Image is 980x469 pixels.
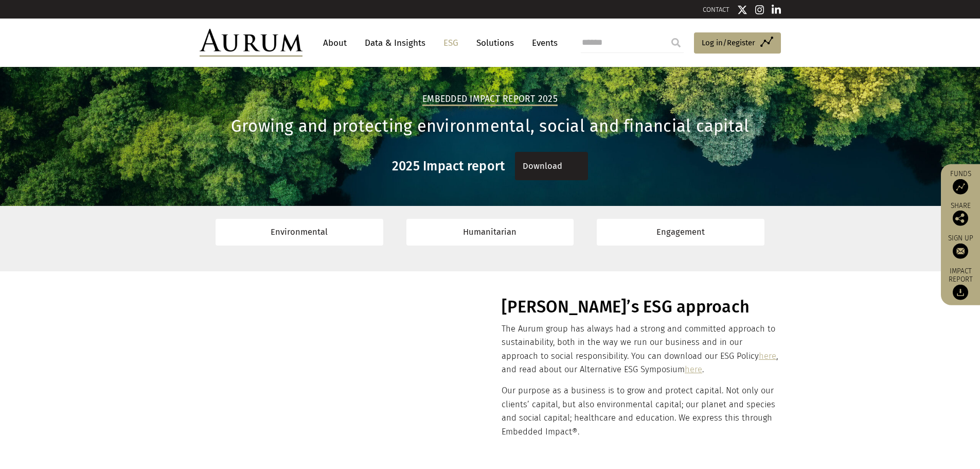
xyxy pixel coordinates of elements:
a: CONTACT [703,6,729,13]
a: Data & Insights [360,33,431,53]
a: Events [527,33,558,53]
img: Twitter icon [737,5,747,15]
img: Aurum [200,29,302,57]
a: Impact report [946,266,975,300]
a: Humanitarian [406,219,574,245]
h1: Growing and protecting environmental, social and financial capital [200,116,781,136]
img: Sign up to our newsletter [953,243,968,258]
h1: [PERSON_NAME]’s ESG approach [502,297,778,317]
a: Download [515,152,588,180]
a: Log in/Register [694,32,781,54]
a: Solutions [471,33,519,53]
p: Our purpose as a business is to grow and protect capital. Not only our clients’ capital, but also... [502,384,778,439]
a: Sign up [946,233,975,258]
a: Environmental [216,219,383,245]
input: Submit [666,32,686,53]
img: Access Funds [953,179,968,194]
a: ESG [438,33,464,53]
a: here [759,351,776,361]
a: About [318,33,352,53]
a: Funds [946,169,975,194]
span: Log in/Register [702,37,755,49]
p: The Aurum group has always had a strong and committed approach to sustainability, both in the way... [502,322,778,377]
img: Linkedin icon [772,5,781,15]
a: Engagement [597,219,764,245]
h2: Embedded Impact report 2025 [422,94,558,106]
img: Instagram icon [755,5,764,15]
div: Share [946,202,975,225]
h3: 2025 Impact report [392,159,505,174]
img: Share this post [953,210,968,225]
a: here [685,364,702,374]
